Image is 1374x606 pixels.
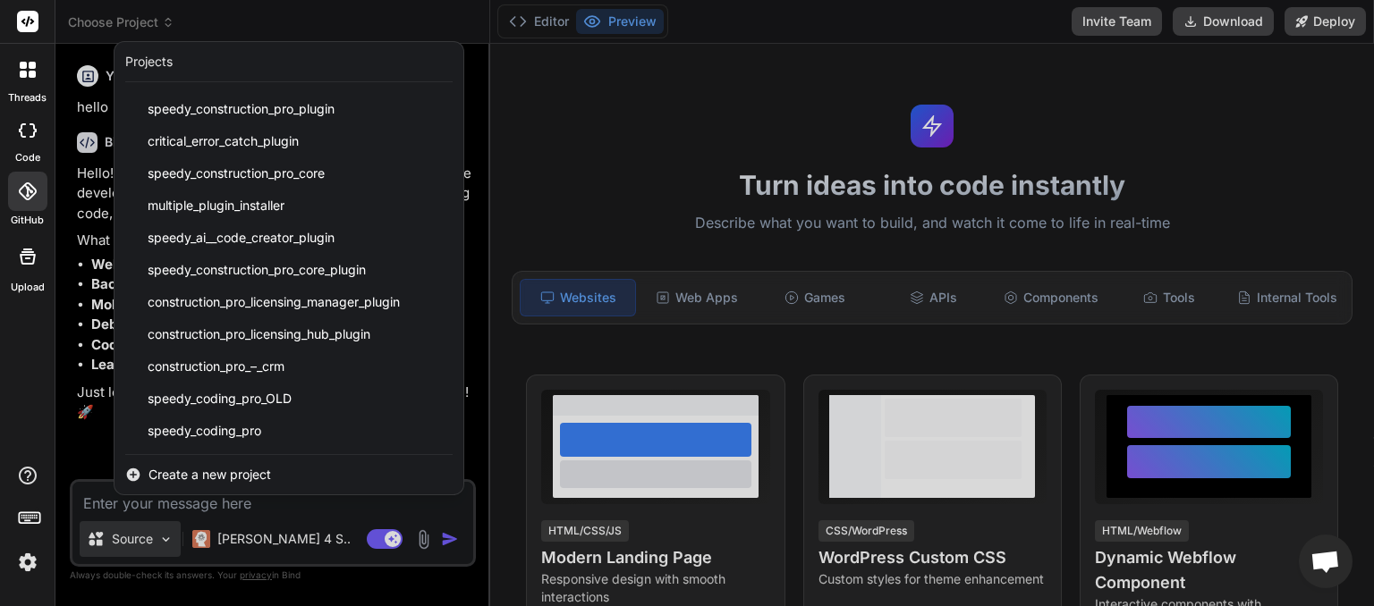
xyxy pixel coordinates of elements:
span: construction_pro_licensing_manager_plugin [148,293,400,311]
a: Open chat [1299,534,1353,588]
label: threads [8,90,47,105]
span: speedy_construction_pro_plugin [148,100,335,118]
span: multiple_plugin_installer [148,197,284,215]
label: GitHub [11,213,44,228]
span: Create a new project [148,466,271,484]
span: construction_pro_licensing_hub_plugin [148,325,370,343]
span: critical_error_catch_plugin [148,132,299,150]
span: speedy_coding_pro [148,422,261,440]
label: Upload [11,280,45,295]
span: speedy_coding_pro_OLD [148,390,292,408]
span: speedy_construction_pro_core [148,164,325,182]
span: construction_pro_–_crm [148,358,284,375]
div: Projects [125,53,173,71]
span: speedy_construction_pro_core_plugin [148,261,366,279]
span: speedy_ai__code_creator_plugin [148,229,335,247]
img: settings [13,547,43,577]
label: code [15,150,40,165]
